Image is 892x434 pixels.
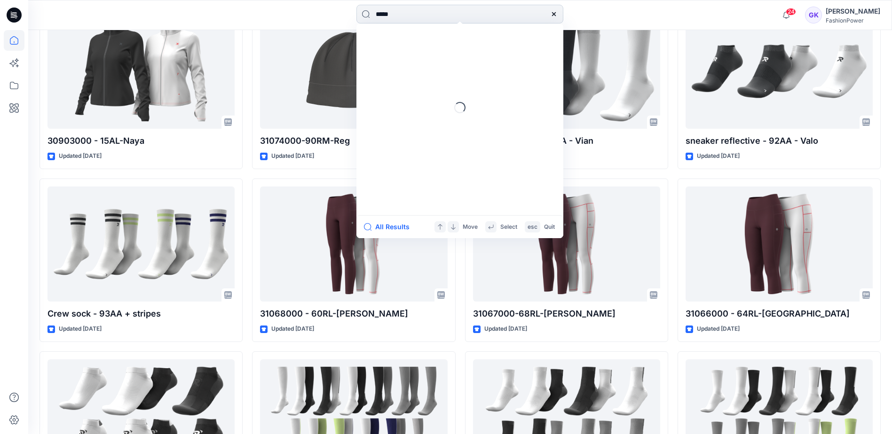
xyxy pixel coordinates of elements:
[47,134,235,147] p: 30903000 - 15AL-Naya
[271,151,314,161] p: Updated [DATE]
[260,134,447,147] p: 31074000-90RM-Reg
[47,307,235,320] p: Crew sock - 93AA + stripes
[260,186,447,302] a: 31068000 - 60RL-Ravon
[271,324,314,334] p: Updated [DATE]
[686,186,873,302] a: 31066000 - 64RL-Riva
[463,222,478,232] p: Move
[686,307,873,320] p: 31066000 - 64RL-[GEOGRAPHIC_DATA]
[528,222,537,232] p: esc
[473,186,660,302] a: 31067000-68RL-Ravina
[686,134,873,147] p: sneaker reflective - 92AA - Valo
[697,324,740,334] p: Updated [DATE]
[47,14,235,129] a: 30903000 - 15AL-Naya
[47,186,235,302] a: Crew sock - 93AA + stripes
[59,151,102,161] p: Updated [DATE]
[260,307,447,320] p: 31068000 - 60RL-[PERSON_NAME]
[473,14,660,129] a: crew reflective - 93AA - Vian
[364,221,416,232] button: All Results
[473,307,660,320] p: 31067000-68RL-[PERSON_NAME]
[544,222,555,232] p: Quit
[686,14,873,129] a: sneaker reflective - 92AA - Valo
[500,222,517,232] p: Select
[826,6,880,17] div: [PERSON_NAME]
[786,8,796,15] span: 24
[473,134,660,147] p: crew reflective - 93AA - Vian
[805,7,822,23] div: GK
[260,14,447,129] a: 31074000-90RM-Reg
[484,324,527,334] p: Updated [DATE]
[826,17,880,24] div: FashionPower
[697,151,740,161] p: Updated [DATE]
[59,324,102,334] p: Updated [DATE]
